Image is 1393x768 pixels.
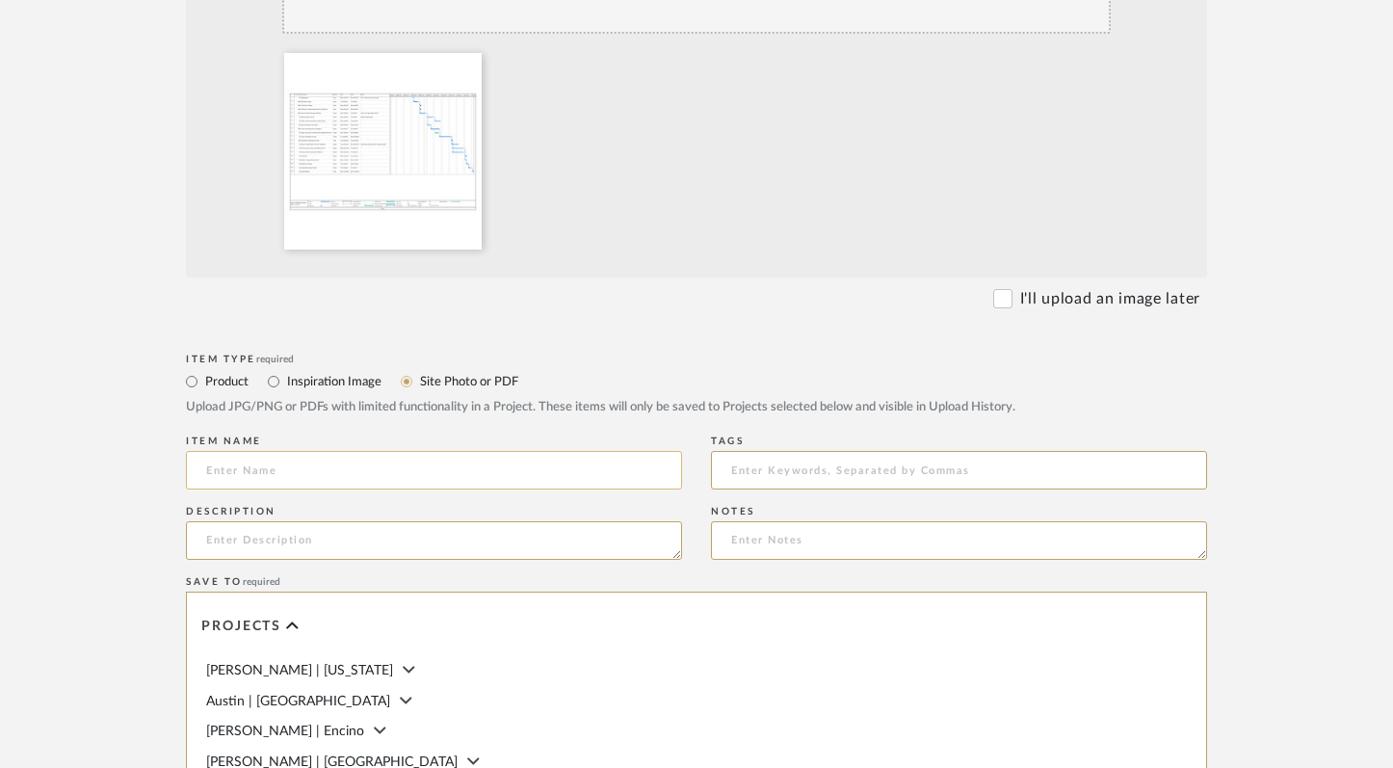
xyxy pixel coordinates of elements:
[711,506,1207,517] div: Notes
[1020,287,1200,310] label: I'll upload an image later
[206,725,364,738] span: [PERSON_NAME] | Encino
[206,664,393,677] span: [PERSON_NAME] | [US_STATE]
[418,371,518,392] label: Site Photo or PDF
[186,369,1207,393] mat-radio-group: Select item type
[186,436,682,447] div: Item name
[711,436,1207,447] div: Tags
[285,371,381,392] label: Inspiration Image
[186,576,1207,588] div: Save To
[243,577,280,587] span: required
[203,371,249,392] label: Product
[186,506,682,517] div: Description
[186,451,682,490] input: Enter Name
[711,451,1207,490] input: Enter Keywords, Separated by Commas
[186,398,1207,417] div: Upload JPG/PNG or PDFs with limited functionality in a Project. These items will only be saved to...
[256,355,294,364] span: required
[201,619,281,635] span: Projects
[206,695,390,708] span: Austin | [GEOGRAPHIC_DATA]
[186,354,1207,365] div: Item Type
